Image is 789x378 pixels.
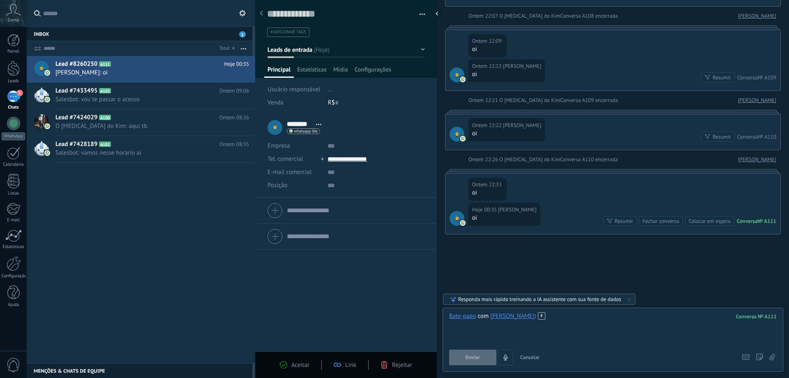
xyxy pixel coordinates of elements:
div: oi [472,189,503,197]
span: Posição [268,182,287,188]
span: A100 [99,115,111,120]
span: 1 [239,31,246,37]
div: Estatísticas [2,244,25,250]
img: com.amocrm.amocrmwa.svg [460,220,466,226]
span: Joakim R [450,127,464,141]
span: Usuário responsável [268,86,321,93]
span: A102 [99,88,111,93]
div: Ontem 22:26 [468,155,499,164]
span: Hoje 00:35 [224,60,249,68]
div: 111 [736,313,777,320]
span: Conta [8,18,19,23]
img: com.amocrm.amocrmwa.svg [44,150,50,156]
div: ocultar [433,7,441,20]
div: Resumir [713,74,731,81]
div: Ajuda [2,302,25,308]
div: Listas [2,191,25,196]
span: Configurações [355,66,391,78]
div: Menções & Chats de equipe [27,363,252,378]
div: oi [472,130,542,138]
div: Conversa A108 encerrada [560,12,618,20]
img: com.amocrm.amocrmwa.svg [44,123,50,129]
a: [PERSON_NAME] [738,96,776,104]
div: Resumir [713,133,731,141]
div: Venda [268,96,322,109]
div: Inbox [27,26,252,41]
span: Lead #7428189 [55,140,97,148]
span: Salesbot: vamos nesse horário ai [55,149,233,157]
span: Rejeitar [392,361,412,369]
span: ... [328,86,333,93]
div: R$ [328,96,425,109]
div: Resumir [615,217,633,225]
a: [PERSON_NAME] [738,155,776,164]
button: Tel. comercial [268,153,303,166]
span: Ontem 08:36 [219,114,249,122]
span: Link [345,361,356,369]
div: Configurações [2,274,25,279]
div: oi [472,45,503,53]
a: Lead #8260250 A111 Hoje 00:35 [PERSON_NAME]: oi [27,56,255,82]
span: Lead #7424029 [55,114,97,122]
div: Calendário [2,162,25,167]
span: Estatísticas [297,66,327,78]
div: Conversa A110 encerrada [560,155,618,164]
div: Ontem 22:09 [472,37,503,45]
span: O Tao do Kim [499,156,560,163]
span: Principal [268,66,291,78]
div: Ontem 22:21 [468,96,499,104]
button: E-mail comercial [268,166,311,179]
img: com.amocrm.amocrmwa.svg [44,97,50,102]
span: Enviar [466,355,480,360]
div: Conversa [737,74,758,81]
a: Lead #7433495 A102 Ontem 09:06 Salesbot: vou te passar o acesso [27,83,255,109]
a: Lead #7428189 A101 Ontem 08:35 Salesbot: vamos nesse horário ai [27,136,255,162]
span: Lead #8260250 [55,60,97,68]
span: Venda [268,99,284,107]
span: whatsapp lite [294,129,318,133]
img: com.amocrm.amocrmwa.svg [44,70,50,76]
div: Chats [2,105,25,110]
div: Ontem 22:33 [472,181,503,189]
div: WhatsApp [2,132,25,140]
div: E-mail [2,218,25,223]
div: Ontem 22:07 [468,12,499,20]
div: oi [472,214,537,222]
span: com [478,312,489,320]
span: A111 [99,61,111,67]
span: Lead #7433495 [55,87,97,95]
span: Joakim R [450,67,464,82]
span: #adicionar tags [270,29,306,35]
div: № A110 [758,133,776,140]
a: [PERSON_NAME] [738,12,776,20]
button: Cancelar [517,350,543,365]
span: Ontem 09:06 [219,87,249,95]
div: Empresa [268,139,321,153]
div: Fechar conversa [642,217,679,225]
a: Lead #7424029 A100 Ontem 08:36 O [MEDICAL_DATA] do Kim: aqui tb [27,109,255,136]
div: Conversa [737,218,757,225]
span: [PERSON_NAME]: oi [55,69,233,77]
img: com.amocrm.amocrmwa.svg [460,77,466,82]
div: Ontem 22:13 [472,62,503,70]
span: 1 [16,90,23,96]
div: Colocar em espera [689,217,731,225]
span: O Tao do Kim [499,12,560,19]
div: Conversa A109 encerrada [560,96,618,104]
span: Salesbot: vou te passar o acesso [55,95,233,103]
div: Joakim R [490,312,535,320]
span: A101 [99,141,111,147]
div: № A109 [758,74,776,81]
div: Hoje 00:35 [472,206,498,214]
span: Cancelar [520,354,540,361]
span: Joakim R [503,121,541,130]
span: Tel. comercial [268,155,303,163]
div: Painel [2,49,25,54]
div: Conversa [737,133,758,140]
button: Mais [235,41,252,56]
span: O Tao do Kim [499,97,560,104]
span: Joakim R [503,62,541,70]
span: Joakim R [450,211,464,226]
span: Mídia [333,66,348,78]
span: Aceitar [291,361,309,369]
